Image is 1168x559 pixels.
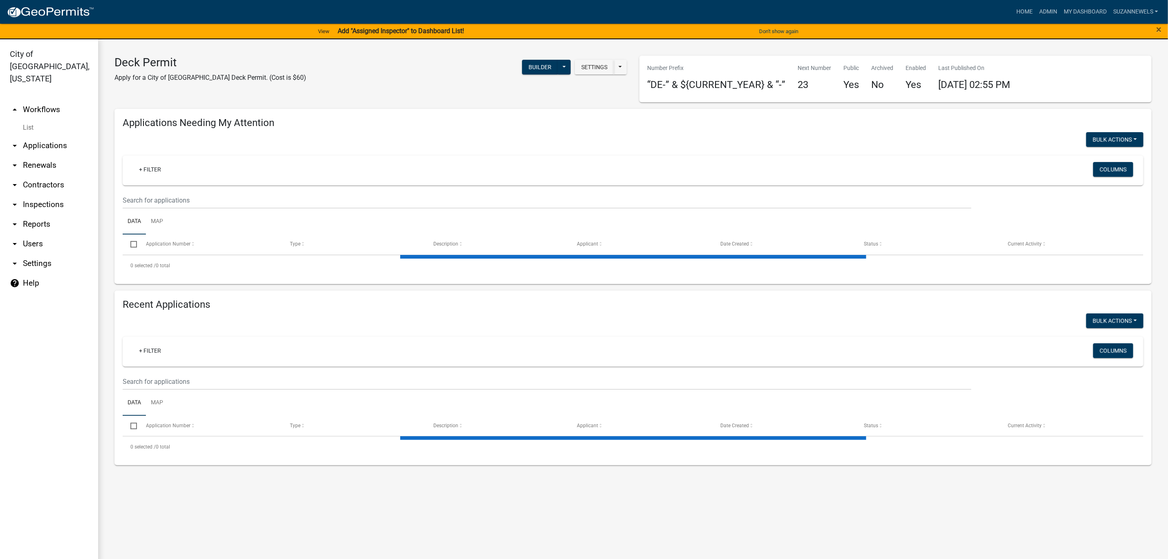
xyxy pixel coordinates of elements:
datatable-header-cell: Status [856,234,1000,254]
p: Apply for a City of [GEOGRAPHIC_DATA] Deck Permit. (Cost is $60) [114,73,306,83]
span: Date Created [721,423,749,428]
h4: Applications Needing My Attention [123,117,1143,129]
span: Type [290,241,300,247]
h4: Yes [844,79,859,91]
i: arrow_drop_down [10,180,20,190]
i: arrow_drop_up [10,105,20,115]
datatable-header-cell: Type [282,234,426,254]
span: 0 selected / [130,263,156,268]
p: Next Number [798,64,832,72]
p: Number Prefix [648,64,786,72]
h4: Recent Applications [123,299,1143,311]
datatable-header-cell: Application Number [138,234,282,254]
button: Don't show again [756,25,802,38]
datatable-header-cell: Application Number [138,416,282,435]
a: + Filter [132,162,168,177]
a: Home [1013,4,1036,20]
a: SuzanneWels [1110,4,1161,20]
datatable-header-cell: Status [856,416,1000,435]
h4: “DE-” & ${CURRENT_YEAR} & “-” [648,79,786,91]
datatable-header-cell: Select [123,234,138,254]
i: arrow_drop_down [10,259,20,268]
button: Settings [575,60,614,74]
button: Columns [1093,343,1133,358]
h4: No [872,79,894,91]
a: + Filter [132,343,168,358]
p: Public [844,64,859,72]
datatable-header-cell: Applicant [569,234,713,254]
a: Admin [1036,4,1060,20]
button: Bulk Actions [1086,313,1143,328]
a: Map [146,390,168,416]
a: Data [123,209,146,235]
span: [DATE] 02:55 PM [939,79,1011,90]
span: Current Activity [1008,423,1042,428]
span: Current Activity [1008,241,1042,247]
span: Application Number [146,423,191,428]
button: Close [1157,25,1162,34]
input: Search for applications [123,192,971,209]
datatable-header-cell: Description [426,234,569,254]
span: Description [433,241,458,247]
p: Archived [872,64,894,72]
button: Builder [522,60,558,74]
span: Applicant [577,423,598,428]
i: arrow_drop_down [10,160,20,170]
datatable-header-cell: Type [282,416,426,435]
span: 0 selected / [130,444,156,450]
i: arrow_drop_down [10,219,20,229]
div: 0 total [123,437,1143,457]
span: Status [864,423,879,428]
i: help [10,278,20,288]
span: × [1157,24,1162,35]
span: Date Created [721,241,749,247]
h4: 23 [798,79,832,91]
i: arrow_drop_down [10,239,20,249]
p: Enabled [906,64,926,72]
span: Status [864,241,879,247]
strong: Add "Assigned Inspector" to Dashboard List! [338,27,464,35]
a: My Dashboard [1060,4,1110,20]
datatable-header-cell: Date Created [713,234,856,254]
datatable-header-cell: Applicant [569,416,713,435]
div: 0 total [123,255,1143,276]
i: arrow_drop_down [10,200,20,210]
span: Type [290,423,300,428]
span: Application Number [146,241,191,247]
datatable-header-cell: Current Activity [1000,416,1143,435]
datatable-header-cell: Description [426,416,569,435]
p: Last Published On [939,64,1011,72]
button: Bulk Actions [1086,132,1143,147]
a: Map [146,209,168,235]
input: Search for applications [123,373,971,390]
span: Applicant [577,241,598,247]
button: Columns [1093,162,1133,177]
datatable-header-cell: Current Activity [1000,234,1143,254]
h3: Deck Permit [114,56,306,70]
h4: Yes [906,79,926,91]
i: arrow_drop_down [10,141,20,151]
a: View [315,25,333,38]
a: Data [123,390,146,416]
datatable-header-cell: Date Created [713,416,856,435]
datatable-header-cell: Select [123,416,138,435]
span: Description [433,423,458,428]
